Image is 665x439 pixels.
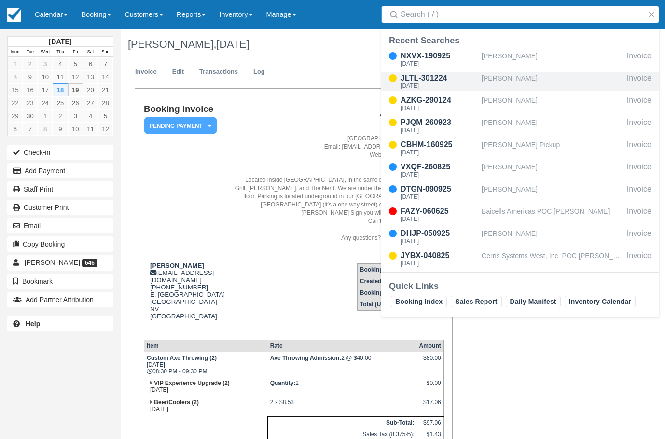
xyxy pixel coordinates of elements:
a: 26 [68,96,83,110]
div: [DATE] [401,238,478,244]
address: [PHONE_NUMBER] [STREET_ADDRESS] [GEOGRAPHIC_DATA][US_STATE] Email: [EMAIL_ADDRESS][DOMAIN_NAME] W... [232,118,440,242]
h2: Axehole Vegas [232,108,440,118]
a: CBHM-160925[DATE][PERSON_NAME] PickupInvoice [381,139,659,157]
td: [DATE] 08:30 PM - 09:30 PM [144,352,267,378]
td: 2 [268,377,417,397]
div: [PERSON_NAME] [482,183,623,202]
a: 6 [8,123,23,136]
a: 15 [8,83,23,96]
th: Sat [83,47,98,57]
th: Total (USD): [357,299,402,311]
div: Invoice [627,161,651,179]
a: 5 [68,57,83,70]
div: [DATE] [401,105,478,111]
a: 6 [83,57,98,70]
div: Invoice [627,206,651,224]
strong: Axe Throwing Admission [270,355,342,361]
strong: Custom Axe Throwing (2) [147,355,217,361]
img: checkfront-main-nav-mini-logo.png [7,8,21,22]
div: PJQM-260923 [401,117,478,128]
div: CBHM-160925 [401,139,478,151]
div: Invoice [627,250,651,268]
th: Rate [268,340,417,352]
a: Edit [165,63,191,82]
div: DTGN-090925 [401,183,478,195]
div: [PERSON_NAME] [482,50,623,69]
a: 12 [98,123,113,136]
th: Sun [98,47,113,57]
div: Recent Searches [389,35,651,46]
div: Invoice [627,50,651,69]
a: DTGN-090925[DATE][PERSON_NAME]Invoice [381,183,659,202]
div: [EMAIL_ADDRESS][DOMAIN_NAME] [PHONE_NUMBER] E. [GEOGRAPHIC_DATA] [GEOGRAPHIC_DATA] NV [GEOGRAPHIC... [144,262,228,332]
a: 8 [38,123,53,136]
span: [DATE] [216,38,249,50]
div: [PERSON_NAME] [482,95,623,113]
div: [PERSON_NAME] Pickup [482,139,623,157]
a: 7 [98,57,113,70]
a: 8 [8,70,23,83]
input: Search ( / ) [401,6,644,23]
a: 19 [68,83,83,96]
a: Sales Report [451,296,501,307]
a: Daily Manifest [506,296,561,307]
a: 29 [8,110,23,123]
a: JYBX-040825[DATE]Cerris Systems West, Inc. POC [PERSON_NAME]Invoice [381,250,659,268]
em: Pending Payment [144,117,217,134]
a: Transactions [192,63,245,82]
a: JLTL-301224[DATE][PERSON_NAME]Invoice [381,72,659,91]
a: 20 [83,83,98,96]
div: VXQF-260825 [401,161,478,173]
a: PJQM-260923[DATE][PERSON_NAME]Invoice [381,117,659,135]
a: 2 [53,110,68,123]
a: Log [246,63,272,82]
div: [DATE] [401,194,478,200]
a: VXQF-260825[DATE][PERSON_NAME]Invoice [381,161,659,179]
a: 10 [38,70,53,83]
a: 14 [98,70,113,83]
a: 12 [68,70,83,83]
th: Amount [416,340,443,352]
div: Invoice [627,228,651,246]
span: [PERSON_NAME] [25,259,80,266]
a: 22 [8,96,23,110]
a: 24 [38,96,53,110]
a: Customer Print [7,200,113,215]
a: Staff Print [7,181,113,197]
a: 11 [53,70,68,83]
a: 28 [98,96,113,110]
div: JYBX-040825 [401,250,478,261]
a: 25 [53,96,68,110]
a: 3 [38,57,53,70]
strong: VIP Experience Upgrade (2) [154,380,230,386]
button: Add Payment [7,163,113,178]
a: Inventory Calendar [565,296,636,307]
div: [DATE] [401,61,478,67]
a: 1 [8,57,23,70]
div: [DATE] [401,83,478,89]
a: 13 [83,70,98,83]
td: [DATE] [144,377,267,397]
a: 2 [23,57,38,70]
th: Tue [23,47,38,57]
div: Invoice [627,95,651,113]
a: 11 [83,123,98,136]
div: Baicells Americas POC [PERSON_NAME] [482,206,623,224]
td: $97.06 [416,417,443,429]
div: [PERSON_NAME] [482,161,623,179]
a: Invoice [128,63,164,82]
a: 17 [38,83,53,96]
div: Invoice [627,117,651,135]
div: NXVX-190925 [401,50,478,62]
div: $80.00 [419,355,441,369]
a: NXVX-190925[DATE][PERSON_NAME]Invoice [381,50,659,69]
a: 9 [23,70,38,83]
a: 9 [53,123,68,136]
a: DHJP-050925[DATE][PERSON_NAME]Invoice [381,228,659,246]
div: [DATE] [401,150,478,155]
button: Check-in [7,145,113,160]
div: [PERSON_NAME] [482,117,623,135]
a: 21 [98,83,113,96]
strong: Quantity [270,380,296,386]
th: Wed [38,47,53,57]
